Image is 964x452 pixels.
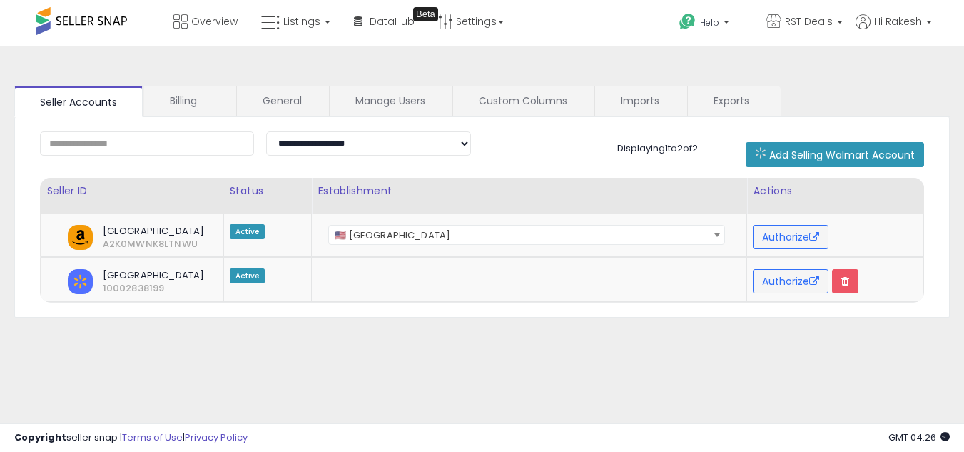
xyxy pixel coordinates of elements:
button: Authorize [753,225,828,249]
a: Seller Accounts [14,86,143,117]
button: Authorize [753,269,828,293]
a: Manage Users [330,86,451,116]
span: Displaying 1 to 2 of 2 [617,141,698,155]
div: Actions [753,184,918,199]
span: Hi Rakesh [874,14,922,29]
a: Terms of Use [122,431,183,444]
span: Overview [191,14,238,29]
a: Help [668,2,754,46]
div: Establishment [318,184,741,199]
div: Status [230,184,306,199]
span: [GEOGRAPHIC_DATA] [92,225,191,238]
span: A2K0MWNK8LTNWU [92,238,113,251]
span: 10002838199 [92,282,113,295]
i: Get Help [679,13,696,31]
a: Billing [144,86,235,116]
span: Active [230,224,265,239]
div: seller snap | | [14,431,248,445]
span: Add Selling Walmart Account [769,148,915,162]
span: 🇺🇸 United States [329,226,724,246]
div: Tooltip anchor [413,7,438,21]
img: walmart.png [68,269,93,294]
div: Seller ID [46,184,218,199]
span: 🇺🇸 United States [328,225,725,245]
strong: Copyright [14,431,66,444]
span: 2025-09-17 04:26 GMT [888,431,950,444]
a: Privacy Policy [185,431,248,444]
span: Help [700,16,719,29]
span: DataHub [370,14,415,29]
span: Active [230,268,265,283]
button: Add Selling Walmart Account [746,142,924,167]
a: Exports [688,86,779,116]
a: Imports [595,86,686,116]
img: amazon.png [68,225,93,250]
a: Custom Columns [453,86,593,116]
a: General [237,86,328,116]
a: Hi Rakesh [856,14,932,46]
span: [GEOGRAPHIC_DATA] [92,269,191,282]
span: Listings [283,14,320,29]
span: RST Deals [785,14,833,29]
